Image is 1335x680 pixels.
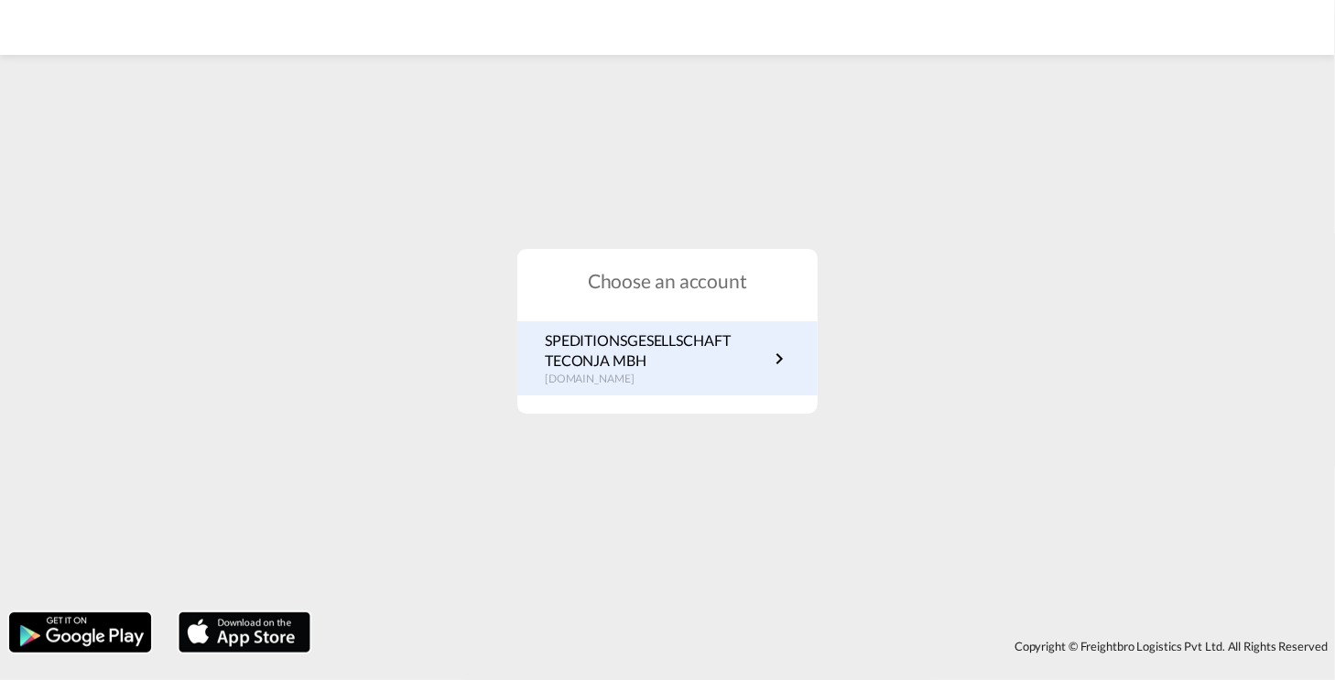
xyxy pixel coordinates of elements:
[545,330,768,372] p: SPEDITIONSGESELLSCHAFT TECONJA MBH
[320,631,1335,662] div: Copyright © Freightbro Logistics Pvt Ltd. All Rights Reserved
[177,610,312,654] img: apple.png
[545,330,790,387] a: SPEDITIONSGESELLSCHAFT TECONJA MBH[DOMAIN_NAME]
[768,348,790,370] md-icon: icon-chevron-right
[545,372,768,387] p: [DOMAIN_NAME]
[7,610,153,654] img: google.png
[517,267,818,294] h1: Choose an account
